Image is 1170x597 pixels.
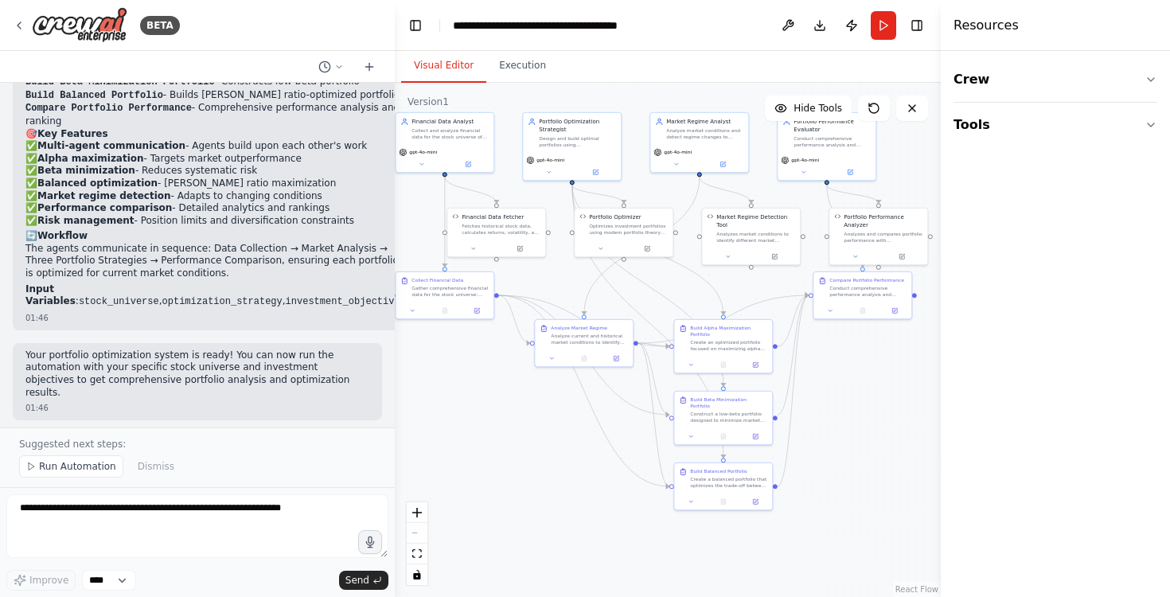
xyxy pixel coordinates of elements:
div: Market Regime AnalystAnalyze market conditions and detect regime changes to understand when marke... [649,112,749,174]
button: Hide right sidebar [906,14,928,37]
button: No output available [707,431,740,441]
div: 01:46 [25,402,369,414]
div: Build Alpha Maximization Portfolio [690,325,767,338]
div: 01:46 [25,312,400,324]
g: Edge from 807fad05-2268-4df1-a6d2-40b4807c9611 to a743d764-8f64-4691-8b0e-43a6cd162128 [778,291,809,350]
g: Edge from 277d6bed-21a6-4e02-bad5-bff4d9a49cf3 to 20969684-dbf2-410d-9d16-4b077a6dd2cc [580,177,704,314]
div: Portfolio Performance Analyzer [844,213,922,229]
div: Analyze current and historical market conditions to identify market regimes and regime changes. D... [551,333,628,345]
div: Analyzes market conditions to identify different market regimes (bull, bear, sideways, high/low v... [716,231,795,244]
span: Hide Tools [794,102,842,115]
code: investment_objective [286,296,400,307]
div: Financial Data FetcherFinancial Data FetcherFetches historical stock data, calculates returns, vo... [447,208,546,258]
button: Open in side panel [603,353,630,363]
button: Open in side panel [742,497,769,506]
button: No output available [846,306,879,315]
button: fit view [407,544,427,564]
button: Run Automation [19,455,123,478]
div: Financial Data Analyst [411,118,489,126]
span: gpt-4o-mini [536,157,564,163]
button: Open in side panel [700,159,746,169]
button: Open in side panel [742,360,769,369]
p: Your portfolio optimization system is ready! You can now run the automation with your specific st... [25,349,369,399]
div: Create a balanced portfolio that optimizes the trade-off between risk and return using [PERSON_NA... [690,476,767,489]
div: BETA [140,16,180,35]
div: Conduct comprehensive performance analysis and comparison of multiple portfolio strategies, provi... [794,135,871,148]
strong: Alpha maximization [37,153,144,164]
img: Market Regime Detection Tool [707,213,713,220]
button: Click to speak your automation idea [358,530,382,554]
strong: Balanced optimization [37,178,158,189]
span: gpt-4o-mini [664,149,692,155]
div: Design and build optimal portfolios using {optimization_strategy} strategy to maximize alpha, min... [539,135,616,148]
g: Edge from 7bb119b8-41b4-4efc-be78-c6d7ef29a7cd to a743d764-8f64-4691-8b0e-43a6cd162128 [778,291,809,490]
g: Edge from 743e11e8-9f6a-454a-b43b-ac051161bfb8 to a44f1ec7-4817-4ffb-a2ce-bfd275fbf9cf [441,177,449,267]
button: Start a new chat [357,57,382,76]
button: Open in side panel [742,431,769,441]
span: gpt-4o-mini [409,149,437,155]
g: Edge from 2e994c1e-9119-4df4-b4f3-17fc6b70c09d to 61b77520-d4e9-43f6-be60-47688ab1e7b4 [823,185,883,203]
g: Edge from 20969684-dbf2-410d-9d16-4b077a6dd2cc to 807fad05-2268-4df1-a6d2-40b4807c9611 [638,339,669,350]
g: Edge from 20969684-dbf2-410d-9d16-4b077a6dd2cc to 7bb119b8-41b4-4efc-be78-c6d7ef29a7cd [638,339,669,490]
div: Analyze Market Regime [551,325,607,331]
div: Analyze market conditions and detect regime changes to understand when market dynamics shift betw... [666,127,743,140]
div: Portfolio Optimization Strategist [539,118,616,134]
h2: 🎯 [25,128,400,141]
g: Edge from f67fb83c-6956-40fa-b2da-ffb06e212fe5 to 7bb119b8-41b4-4efc-be78-c6d7ef29a7cd [568,185,727,458]
div: Analyze Market RegimeAnalyze current and historical market conditions to identify market regimes ... [534,319,634,368]
g: Edge from f67fb83c-6956-40fa-b2da-ffb06e212fe5 to 67fa9241-730b-4a02-9547-10b15299d149 [568,185,628,203]
p: The agents communicate in sequence: Data Collection → Market Analysis → Three Portfolio Strategie... [25,243,400,280]
button: Switch to previous chat [312,57,350,76]
img: Portfolio Performance Analyzer [834,213,840,220]
span: Improve [29,574,68,587]
button: Send [339,571,388,590]
button: Open in side panel [879,252,925,261]
button: Open in side panel [881,306,908,315]
code: Compare Portfolio Performance [25,103,192,114]
button: No output available [428,306,462,315]
div: Construct a low-beta portfolio designed to minimize market exposure and systematic risk. Use the ... [690,411,767,423]
g: Edge from 2e994c1e-9119-4df4-b4f3-17fc6b70c09d to a743d764-8f64-4691-8b0e-43a6cd162128 [823,185,867,267]
div: Portfolio Optimizer [589,213,641,221]
div: Compare Portfolio Performance [829,277,904,283]
div: Build Beta Minimization PortfolioConstruct a low-beta portfolio designed to minimize market expos... [673,391,773,446]
g: Edge from a44f1ec7-4817-4ffb-a2ce-bfd275fbf9cf to 20969684-dbf2-410d-9d16-4b077a6dd2cc [499,291,530,347]
div: Analyzes and compares portfolio performance with comprehensive metrics including returns, risk me... [844,231,922,244]
button: Open in side panel [828,167,873,177]
strong: Risk management [37,215,135,226]
button: toggle interactivity [407,564,427,585]
a: React Flow attribution [895,585,938,594]
div: Collect and analyze financial data for the stock universe of {stock_universe}, providing clean, a... [411,127,489,140]
p: : , , [25,283,400,309]
div: Gather comprehensive financial data for the stock universe: {stock_universe}. Extract historical ... [411,285,489,298]
g: Edge from 74d22103-70db-4f50-857e-d56fa45e6615 to a743d764-8f64-4691-8b0e-43a6cd162128 [778,291,809,419]
code: optimization_strategy [162,296,283,307]
div: Version 1 [408,96,449,108]
button: Open in side panel [497,244,543,253]
button: Crew [954,57,1157,102]
button: Visual Editor [401,49,486,83]
button: Open in side panel [752,252,798,261]
div: Build Alpha Maximization PortfolioCreate an optimized portfolio focused on maximizing alpha using... [673,319,773,374]
button: Tools [954,103,1157,147]
h2: 🔄 [25,230,400,243]
li: - Builds [PERSON_NAME] ratio-optimized portfolio [25,89,400,103]
g: Edge from 743e11e8-9f6a-454a-b43b-ac051161bfb8 to 881dbaec-7481-4de4-a54e-6bc0fecd401b [441,177,501,203]
button: Execution [486,49,559,83]
img: Financial Data Fetcher [452,213,458,220]
g: Edge from 20969684-dbf2-410d-9d16-4b077a6dd2cc to a743d764-8f64-4691-8b0e-43a6cd162128 [638,291,809,347]
g: Edge from a44f1ec7-4817-4ffb-a2ce-bfd275fbf9cf to 7bb119b8-41b4-4efc-be78-c6d7ef29a7cd [499,291,669,490]
button: Dismiss [130,455,182,478]
code: stock_universe [79,296,159,307]
img: Logo [32,7,127,43]
div: Create an optimized portfolio focused on maximizing alpha using the collected financial data. App... [690,339,767,352]
div: Fetches historical stock data, calculates returns, volatility, and beta for a list of stock symbo... [462,223,540,236]
div: Collect Financial Data [411,277,463,283]
div: Build Balanced PortfolioCreate a balanced portfolio that optimizes the trade-off between risk and... [673,462,773,511]
button: Open in side panel [446,159,491,169]
button: Open in side panel [625,244,670,253]
li: - Constructs low-beta portfolio [25,76,400,89]
li: - Comprehensive performance analysis and ranking [25,102,400,127]
div: Build Beta Minimization Portfolio [690,396,767,409]
span: Run Automation [39,460,116,473]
